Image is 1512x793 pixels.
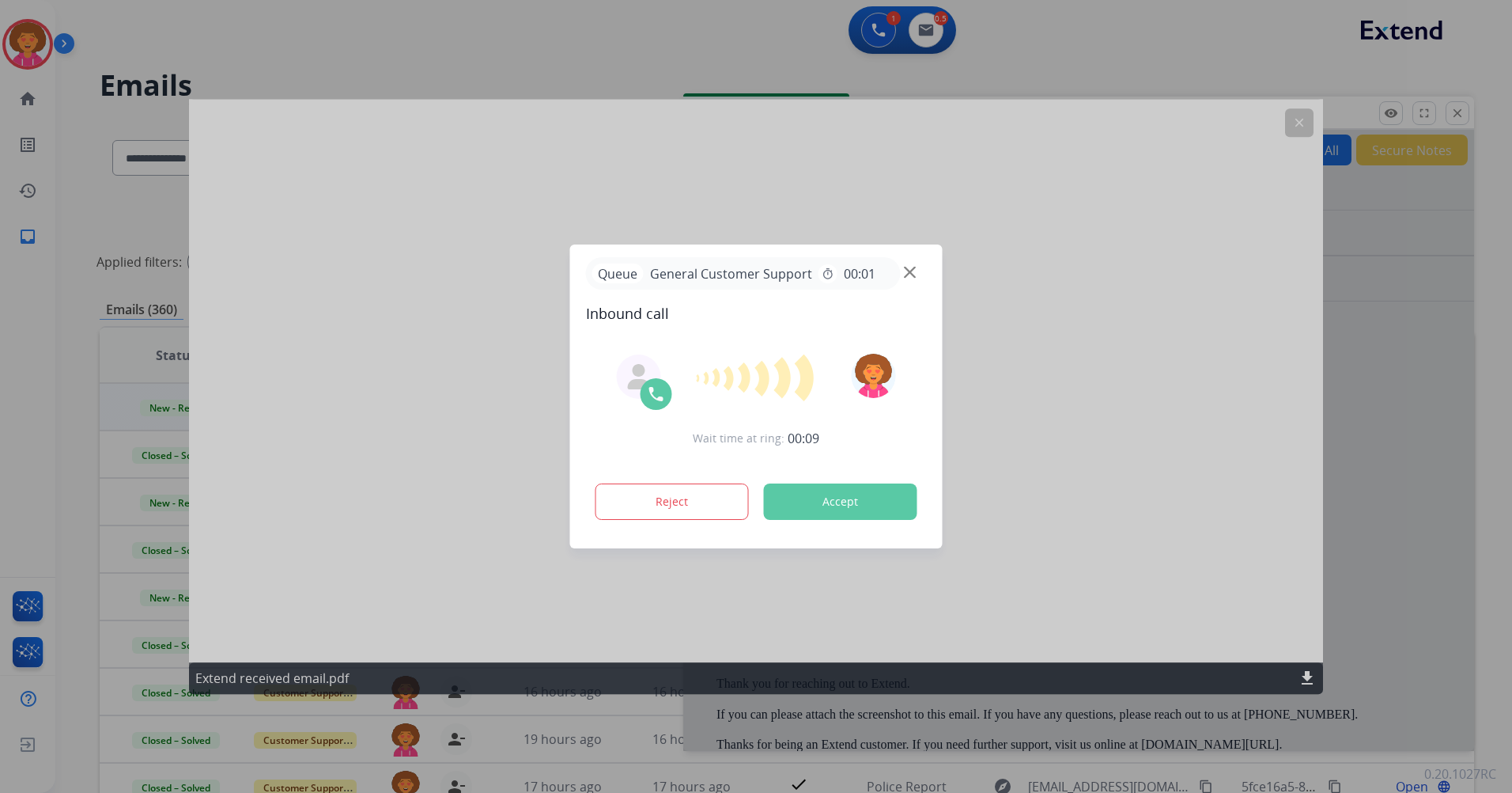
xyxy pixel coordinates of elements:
p: 0.20.1027RC [1424,765,1496,784]
button: Reject [595,484,749,520]
p: Queue [592,264,644,283]
img: close-button [904,267,916,279]
img: call-icon [647,385,666,404]
span: General Customer Support [644,264,818,283]
span: 00:01 [844,264,875,283]
img: agent-avatar [626,364,652,389]
mat-icon: timer [822,267,834,280]
span: Inbound call [586,302,927,324]
img: avatar [851,354,895,398]
span: 00:09 [788,429,819,448]
span: Wait time at ring: [693,431,784,446]
button: Accept [764,484,917,520]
